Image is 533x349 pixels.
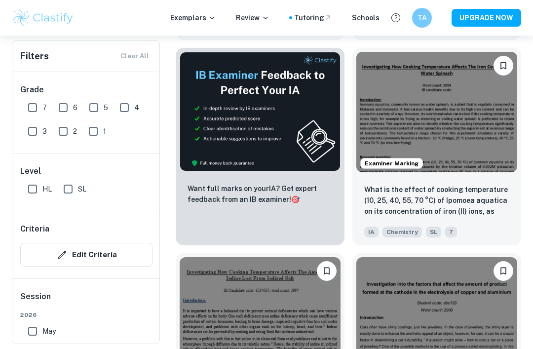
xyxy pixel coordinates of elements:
span: 5 [104,102,108,113]
button: Help and Feedback [387,9,404,26]
p: What is the effect of cooking temperature (10, 25, 40, 55, 70 °C) of Ipomoea aquatica on its conc... [364,184,509,218]
img: Clastify logo [12,8,75,28]
span: 2026 [20,310,152,319]
span: HL [42,184,52,194]
span: 1 [103,126,106,137]
a: Examiner MarkingBookmarkWhat is the effect of cooking temperature (10, 25, 40, 55, 70 °C) of Ipom... [352,48,521,246]
a: Tutoring [294,12,332,23]
img: Thumbnail [180,52,341,172]
p: Review [236,12,269,23]
button: Bookmark [317,261,337,281]
span: 3 [42,126,47,137]
span: 4 [134,102,139,113]
span: 7 [42,102,47,113]
button: Edit Criteria [20,243,152,267]
span: 6 [73,102,77,113]
h6: Session [20,291,152,310]
span: 2 [73,126,77,137]
button: TA [412,8,432,28]
p: Want full marks on your IA ? Get expert feedback from an IB examiner! [188,183,333,205]
a: Schools [352,12,380,23]
a: ThumbnailWant full marks on yourIA? Get expert feedback from an IB examiner! [176,48,344,246]
span: 🎯 [291,195,300,203]
img: Chemistry IA example thumbnail: What is the effect of cooking temperatur [356,52,517,173]
span: SL [78,184,86,194]
span: Chemistry [382,227,422,237]
span: IA [364,227,379,237]
span: SL [426,227,441,237]
h6: Grade [20,84,152,96]
span: Examiner Marking [361,159,422,168]
h6: Filters [20,49,49,63]
button: Bookmark [494,261,513,281]
p: Exemplars [170,12,216,23]
span: 7 [445,227,457,237]
button: UPGRADE NOW [452,9,521,27]
span: May [42,326,56,337]
h6: TA [417,12,428,23]
h6: Level [20,165,152,177]
button: Bookmark [494,56,513,76]
h6: Criteria [20,223,49,235]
